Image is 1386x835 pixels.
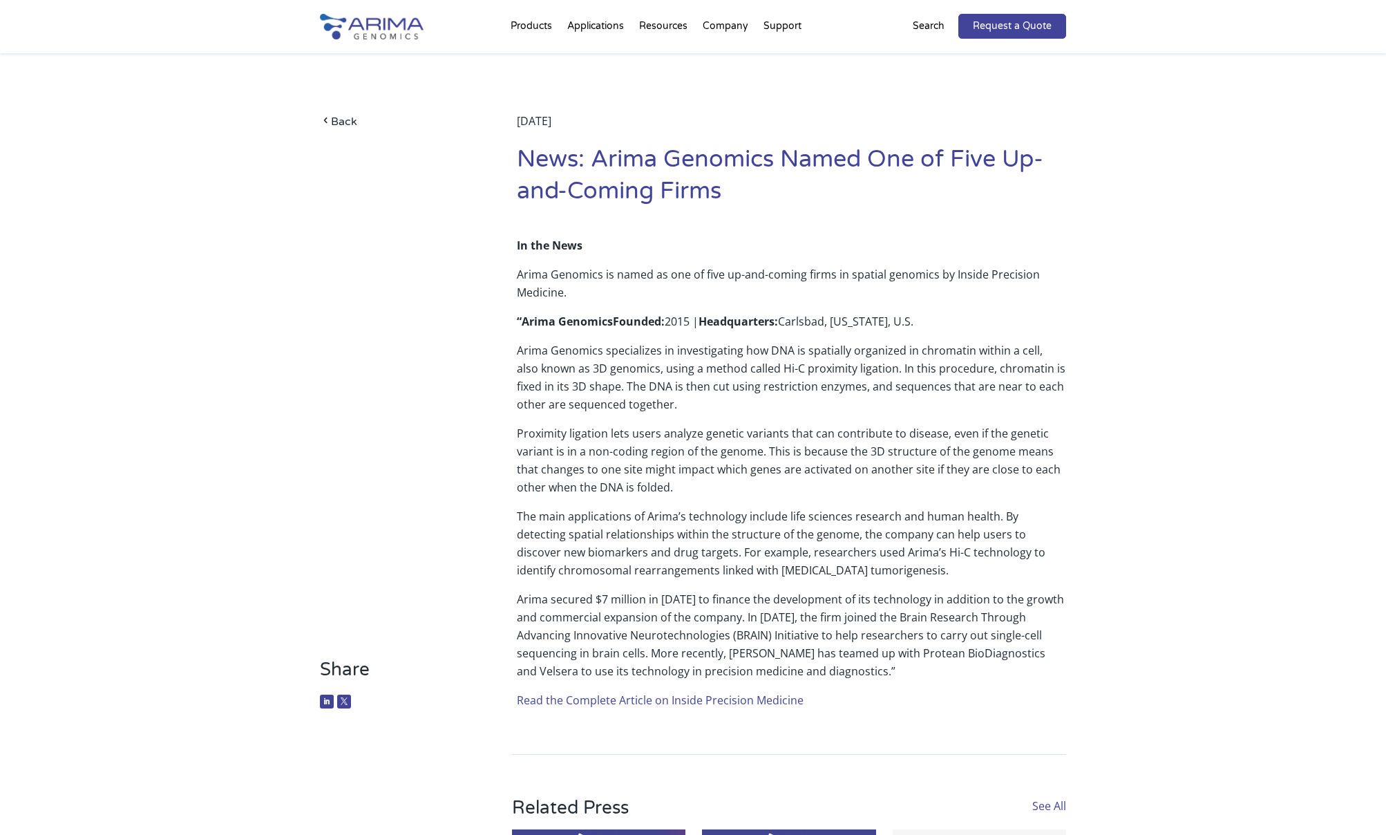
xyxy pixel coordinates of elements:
[517,590,1066,691] p: Arima secured $7 million in [DATE] to finance the development of its technology in addition to th...
[517,312,1066,341] p: 2015 | Carlsbad, [US_STATE], U.S.
[517,144,1066,218] h1: News: Arima Genomics Named One of Five Up-and-Coming Firms
[1032,798,1066,814] a: See All
[517,507,1066,590] p: The main applications of Arima’s technology include life sciences research and human health. By d...
[517,693,804,708] a: Read the Complete Article on Inside Precision Medicine
[517,424,1066,507] p: Proximity ligation lets users analyze genetic variants that can contribute to disease, even if th...
[699,314,778,329] strong: Headquarters:
[320,659,475,691] h3: Share
[517,314,613,329] strong: “Arima Genomics
[320,112,475,131] a: Back
[517,238,582,253] strong: In the News
[913,17,944,35] p: Search
[958,14,1066,39] a: Request a Quote
[517,341,1066,424] p: Arima Genomics specializes in investigating how DNA is spatially organized in chromatin within a ...
[517,112,1066,144] div: [DATE]
[613,314,665,329] strong: Founded:
[517,265,1066,312] p: Arima Genomics is named as one of five up-and-coming firms in spatial genomics by Inside Precisio...
[320,14,424,39] img: Arima-Genomics-logo
[512,797,782,829] h3: Related Press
